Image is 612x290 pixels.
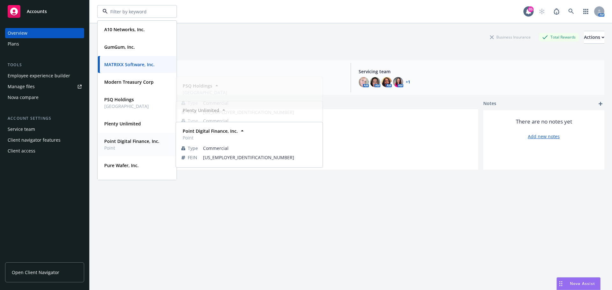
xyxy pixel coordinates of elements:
[8,92,39,103] div: Nova compare
[528,133,560,140] a: Add new notes
[183,83,212,89] strong: PSQ Holdings
[584,31,604,44] button: Actions
[104,44,135,50] strong: GumGum, Inc.
[203,100,317,106] span: Commercial
[370,77,380,87] img: photo
[5,81,84,92] a: Manage files
[5,135,84,145] a: Client navigator features
[8,39,19,49] div: Plans
[183,128,238,134] strong: Point Digital Finance, Inc.
[188,145,198,152] span: Type
[183,107,219,113] strong: Plenty Unlimited
[203,117,317,124] span: Commercial
[359,77,369,87] img: photo
[5,92,84,103] a: Nova compare
[8,28,27,38] div: Overview
[8,81,35,92] div: Manage files
[104,162,139,168] strong: Pure Wafer, Inc.
[183,134,238,141] span: Point
[27,9,47,14] span: Accounts
[5,62,84,68] div: Tools
[5,146,84,156] a: Client access
[8,135,61,145] div: Client navigator features
[188,117,198,124] span: Type
[487,33,534,41] div: Business Insurance
[104,145,159,151] span: Point
[557,277,601,290] button: Nova Assist
[104,61,155,67] strong: MATRIXX Software, Inc.
[108,8,164,15] input: Filter by keyword
[579,5,592,18] a: Switch app
[188,100,198,106] span: Type
[528,6,534,12] div: 85
[8,124,35,134] div: Service team
[406,80,410,84] a: +1
[5,39,84,49] a: Plans
[597,100,604,108] a: add
[359,68,599,75] span: Servicing team
[5,124,84,134] a: Service team
[104,26,145,32] strong: A10 Networks, Inc.
[550,5,563,18] a: Report a Bug
[557,278,565,290] div: Drag to move
[5,115,84,122] div: Account settings
[104,121,141,127] strong: Plenty Unlimited
[104,96,134,103] strong: PSQ Holdings
[104,79,154,85] strong: Modern Treasury Corp
[104,138,159,144] strong: Point Digital Finance, Inc.
[203,154,317,161] span: [US_EMPLOYER_IDENTIFICATION_NUMBER]
[393,77,403,87] img: photo
[12,269,59,276] span: Open Client Navigator
[8,146,35,156] div: Client access
[539,33,579,41] div: Total Rewards
[183,89,227,96] span: [GEOGRAPHIC_DATA]
[570,281,595,286] span: Nova Assist
[104,103,149,110] span: [GEOGRAPHIC_DATA]
[382,77,392,87] img: photo
[5,3,84,20] a: Accounts
[203,145,317,152] span: Commercial
[535,5,548,18] a: Start snowing
[516,118,572,125] span: There are no notes yet
[5,71,84,81] a: Employee experience builder
[483,100,496,108] span: Notes
[188,154,197,161] span: FEIN
[565,5,578,18] a: Search
[8,71,70,81] div: Employee experience builder
[5,28,84,38] a: Overview
[584,31,604,43] div: Actions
